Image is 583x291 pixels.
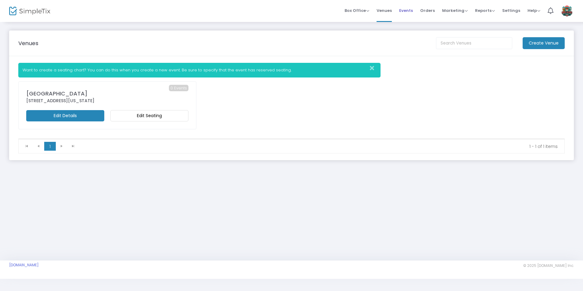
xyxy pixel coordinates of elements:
[399,3,413,18] span: Events
[523,37,565,49] m-button: Create Venue
[26,110,104,121] m-button: Edit Details
[18,63,381,77] div: Want to create a seating chart? You can do this when you create a new event. Be sure to specify t...
[442,8,468,13] span: Marketing
[436,37,512,49] input: Search Venues
[169,85,188,92] span: 0 Events
[502,3,520,18] span: Settings
[26,89,188,98] div: [GEOGRAPHIC_DATA]
[18,39,38,47] m-panel-title: Venues
[420,3,435,18] span: Orders
[44,142,56,151] span: Page 1
[83,143,558,149] kendo-pager-info: 1 - 1 of 1 items
[345,8,369,13] span: Box Office
[26,98,188,104] div: [STREET_ADDRESS][US_STATE]
[475,8,495,13] span: Reports
[110,110,188,121] m-button: Edit Seating
[368,63,380,73] button: Close
[523,263,574,268] span: © 2025 [DOMAIN_NAME] Inc.
[528,8,540,13] span: Help
[9,263,39,268] a: [DOMAIN_NAME]
[377,3,392,18] span: Venues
